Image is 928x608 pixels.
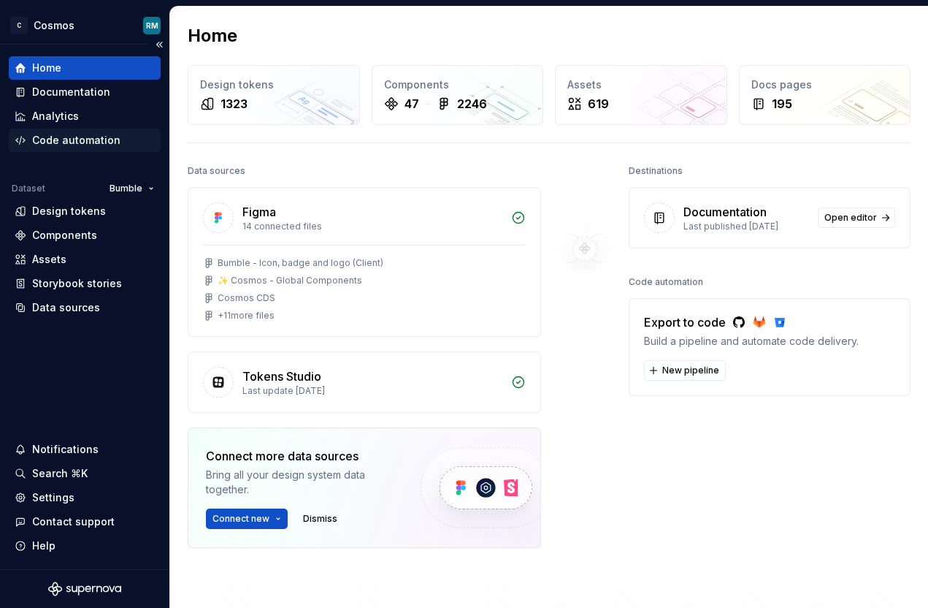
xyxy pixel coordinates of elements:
div: Bumble - Icon, badge and logo (Client) [218,257,383,269]
div: Figma [242,203,276,221]
div: 2246 [457,95,487,113]
a: Components [9,224,161,247]
div: Design tokens [200,77,348,92]
span: Bumble [110,183,142,194]
button: Help [9,534,161,558]
button: Connect new [206,509,288,529]
a: Tokens StudioLast update [DATE] [188,351,541,413]
div: Export to code [644,313,859,331]
div: Assets [567,77,715,92]
a: Storybook stories [9,272,161,295]
div: 14 connected files [242,221,502,232]
span: Connect new [212,513,269,525]
a: Figma14 connected filesBumble - Icon, badge and logo (Client)✨ Cosmos - Global ComponentsCosmos C... [188,187,541,337]
div: 619 [588,95,609,113]
div: Cosmos [34,18,74,33]
div: Last published [DATE] [683,221,809,232]
div: Documentation [683,203,767,221]
div: Last update [DATE] [242,385,502,397]
button: New pipeline [644,360,726,381]
a: Assets619 [555,65,727,125]
div: Help [32,539,55,553]
a: Assets [9,248,161,271]
div: Destinations [629,161,683,181]
div: Search ⌘K [32,466,88,481]
div: RM [146,20,158,31]
a: Analytics [9,104,161,128]
div: Analytics [32,109,79,123]
div: C [10,17,28,34]
div: Assets [32,252,66,267]
a: Open editor [818,208,895,228]
a: Code automation [9,129,161,152]
div: 1323 [221,95,248,113]
div: 47 [404,95,419,113]
div: Data sources [188,161,245,181]
div: Connect more data sources [206,447,396,465]
div: Docs pages [751,77,899,92]
div: Home [32,61,61,75]
a: Home [9,56,161,80]
span: Open editor [824,212,877,224]
div: Dataset [12,183,45,194]
div: Documentation [32,85,110,99]
div: Cosmos CDS [218,292,275,304]
div: Storybook stories [32,276,122,291]
button: Notifications [9,438,161,461]
button: CCosmosRM [3,9,166,41]
svg: Supernova Logo [48,582,121,596]
div: + 11 more files [218,310,275,322]
div: Components [384,77,532,92]
span: New pipeline [662,365,719,376]
div: Design tokens [32,204,106,218]
a: Design tokens1323 [188,65,360,125]
button: Search ⌘K [9,462,161,485]
div: Code automation [32,133,120,148]
div: Settings [32,490,74,505]
a: Documentation [9,80,161,104]
a: Components472246 [372,65,544,125]
div: Notifications [32,442,99,457]
a: Docs pages195 [739,65,911,125]
div: Tokens Studio [242,368,321,385]
span: Dismiss [303,513,337,525]
a: Design tokens [9,199,161,223]
div: Code automation [629,272,703,292]
a: Data sources [9,296,161,319]
button: Dismiss [296,509,344,529]
div: Data sources [32,300,100,315]
button: Contact support [9,510,161,533]
div: Bring all your design system data together. [206,468,396,497]
div: 195 [772,95,792,113]
div: ✨ Cosmos - Global Components [218,275,362,286]
a: Settings [9,486,161,509]
button: Bumble [103,178,161,199]
div: Contact support [32,514,115,529]
h2: Home [188,24,237,47]
button: Collapse sidebar [149,34,169,55]
div: Build a pipeline and automate code delivery. [644,334,859,349]
div: Components [32,228,97,243]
